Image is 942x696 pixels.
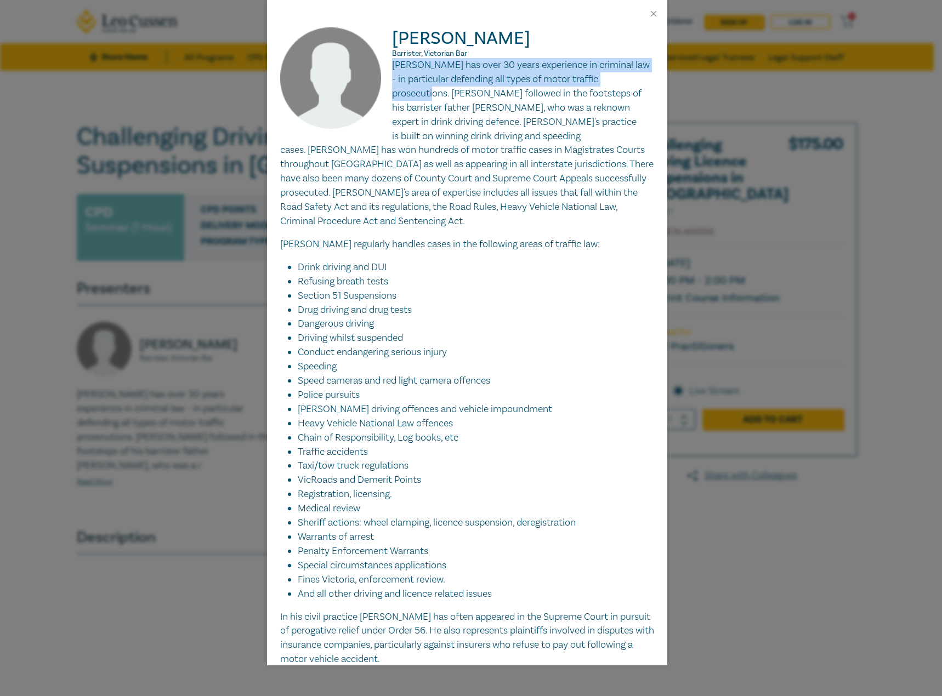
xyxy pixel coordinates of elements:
li: VicRoads and Demerit Points [298,473,654,487]
li: Special circumstances applications [298,558,654,573]
li: Registration, licensing. [298,487,654,501]
li: Traffic accidents [298,445,654,459]
span: Barrister, Victorian Bar [392,49,467,59]
p: [PERSON_NAME] regularly handles cases in the following areas of traffic law: [280,237,654,252]
li: Warrants of arrest [298,530,654,544]
li: Speeding [298,360,654,374]
img: Sean Hardy [280,27,393,140]
li: Refusing breath tests [298,275,654,289]
li: Penalty Enforcement Warrants [298,544,654,558]
li: [PERSON_NAME] driving offences and vehicle impoundment [298,402,654,417]
p: [PERSON_NAME] has over 30 years experience in criminal law - in particular defending all types of... [280,58,654,229]
li: Conduct endangering serious injury [298,345,654,360]
li: Drink driving and DUI [298,260,654,275]
li: Medical review [298,501,654,516]
li: Speed cameras and red light camera offences [298,374,654,388]
button: Close [649,9,659,19]
li: Dangerous driving [298,317,654,331]
li: Heavy Vehicle National Law offences [298,417,654,431]
li: And all other driving and licence related issues [298,587,654,601]
li: Sheriff actions: wheel clamping, licence suspension, deregistration [298,516,654,530]
li: Taxi/tow truck regulations [298,459,654,473]
h2: [PERSON_NAME] [280,27,654,58]
li: Section 51 Suspensions [298,289,654,303]
li: Drug driving and drug tests [298,303,654,317]
li: Fines Victoria, enforcement review. [298,573,654,587]
p: In his civil practice [PERSON_NAME] has often appeared in the Supreme Court in pursuit of perogat... [280,610,654,667]
li: Police pursuits [298,388,654,402]
li: Chain of Responsibility, Log books, etc [298,431,654,445]
li: Driving whilst suspended [298,331,654,345]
